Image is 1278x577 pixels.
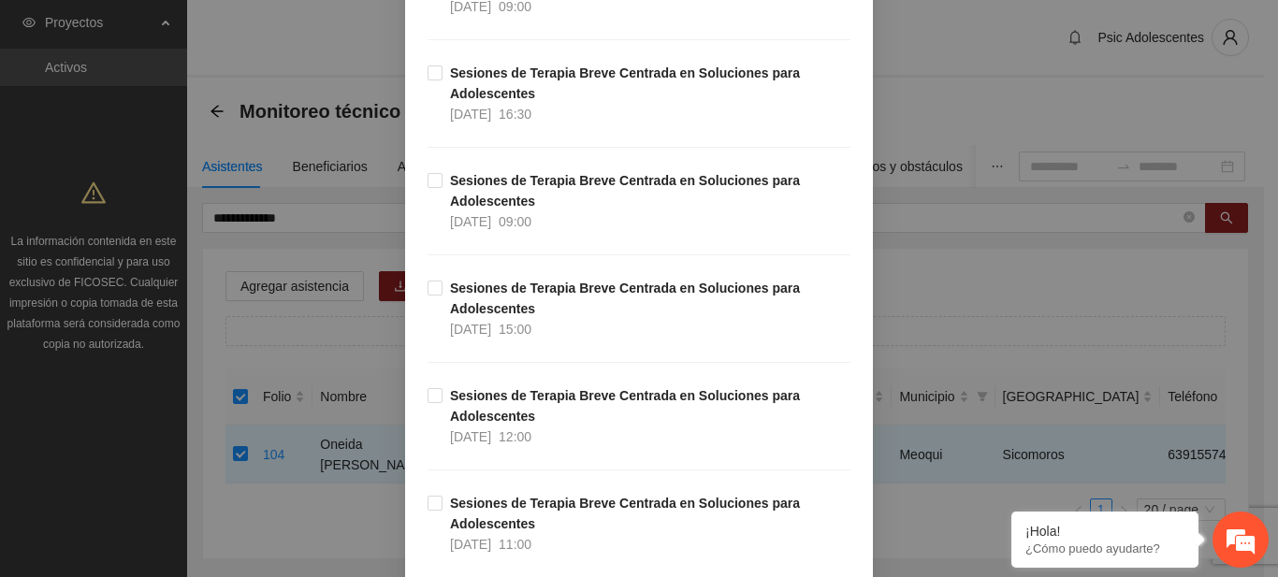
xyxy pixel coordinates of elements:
strong: Sesiones de Terapia Breve Centrada en Soluciones para Adolescentes [450,281,800,316]
span: 09:00 [499,214,531,229]
div: Minimizar ventana de chat en vivo [307,9,352,54]
strong: Sesiones de Terapia Breve Centrada en Soluciones para Adolescentes [450,65,800,101]
span: 15:00 [499,322,531,337]
div: ¡Hola! [1025,524,1184,539]
span: 16:30 [499,107,531,122]
strong: Sesiones de Terapia Breve Centrada en Soluciones para Adolescentes [450,388,800,424]
span: Estamos en línea. [109,184,258,373]
p: ¿Cómo puedo ayudarte? [1025,541,1184,555]
span: 11:00 [499,537,531,552]
span: [DATE] [450,537,491,552]
strong: Sesiones de Terapia Breve Centrada en Soluciones para Adolescentes [450,496,800,531]
span: [DATE] [450,429,491,444]
div: Chatee con nosotros ahora [97,95,314,120]
span: [DATE] [450,322,491,337]
textarea: Escriba su mensaje y pulse “Intro” [9,381,356,446]
span: [DATE] [450,214,491,229]
span: [DATE] [450,107,491,122]
strong: Sesiones de Terapia Breve Centrada en Soluciones para Adolescentes [450,173,800,209]
span: 12:00 [499,429,531,444]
